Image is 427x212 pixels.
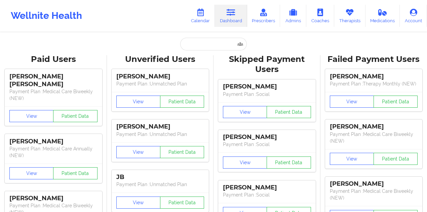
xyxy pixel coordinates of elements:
a: Therapists [334,5,365,27]
a: Dashboard [215,5,247,27]
div: [PERSON_NAME] [330,180,418,188]
a: Account [400,5,427,27]
p: Payment Plan : Unmatched Plan [116,131,204,138]
p: Payment Plan : Medical Care Biweekly (NEW) [9,88,98,102]
button: View [223,156,267,169]
div: [PERSON_NAME] [223,184,311,191]
button: View [223,106,267,118]
button: View [116,96,160,108]
button: View [9,110,53,122]
button: Patient Data [160,96,204,108]
button: Patient Data [53,110,97,122]
div: JB [116,173,204,181]
button: Patient Data [267,106,311,118]
button: Patient Data [160,146,204,158]
button: Patient Data [160,197,204,209]
button: Patient Data [374,153,418,165]
div: [PERSON_NAME] [PERSON_NAME] [9,73,98,88]
a: Coaches [306,5,334,27]
p: Payment Plan : Social [223,91,311,98]
p: Payment Plan : Social [223,141,311,148]
button: View [330,96,374,108]
div: [PERSON_NAME] [223,133,311,141]
div: [PERSON_NAME] [9,195,98,202]
button: Patient Data [53,167,97,179]
div: [PERSON_NAME] [116,73,204,80]
a: Medications [365,5,400,27]
div: [PERSON_NAME] [223,83,311,91]
div: [PERSON_NAME] [9,138,98,145]
a: Prescribers [247,5,280,27]
button: View [9,167,53,179]
button: Patient Data [267,156,311,169]
p: Payment Plan : Medical Care Biweekly (NEW) [330,131,418,144]
div: [PERSON_NAME] [116,123,204,131]
p: Payment Plan : Therapy Monthly (NEW) [330,80,418,87]
p: Payment Plan : Social [223,191,311,198]
button: Patient Data [374,96,418,108]
div: Paid Users [5,54,102,65]
p: Payment Plan : Medical Care Annually (NEW) [9,145,98,159]
a: Calendar [186,5,215,27]
a: Admins [280,5,306,27]
div: [PERSON_NAME] [330,73,418,80]
p: Payment Plan : Medical Care Biweekly (NEW) [330,188,418,201]
button: View [330,153,374,165]
p: Payment Plan : Unmatched Plan [116,181,204,188]
div: Failed Payment Users [325,54,423,65]
div: Skipped Payment Users [218,54,316,75]
div: Unverified Users [112,54,209,65]
div: [PERSON_NAME] [330,123,418,131]
button: View [116,197,160,209]
button: View [116,146,160,158]
p: Payment Plan : Unmatched Plan [116,80,204,87]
